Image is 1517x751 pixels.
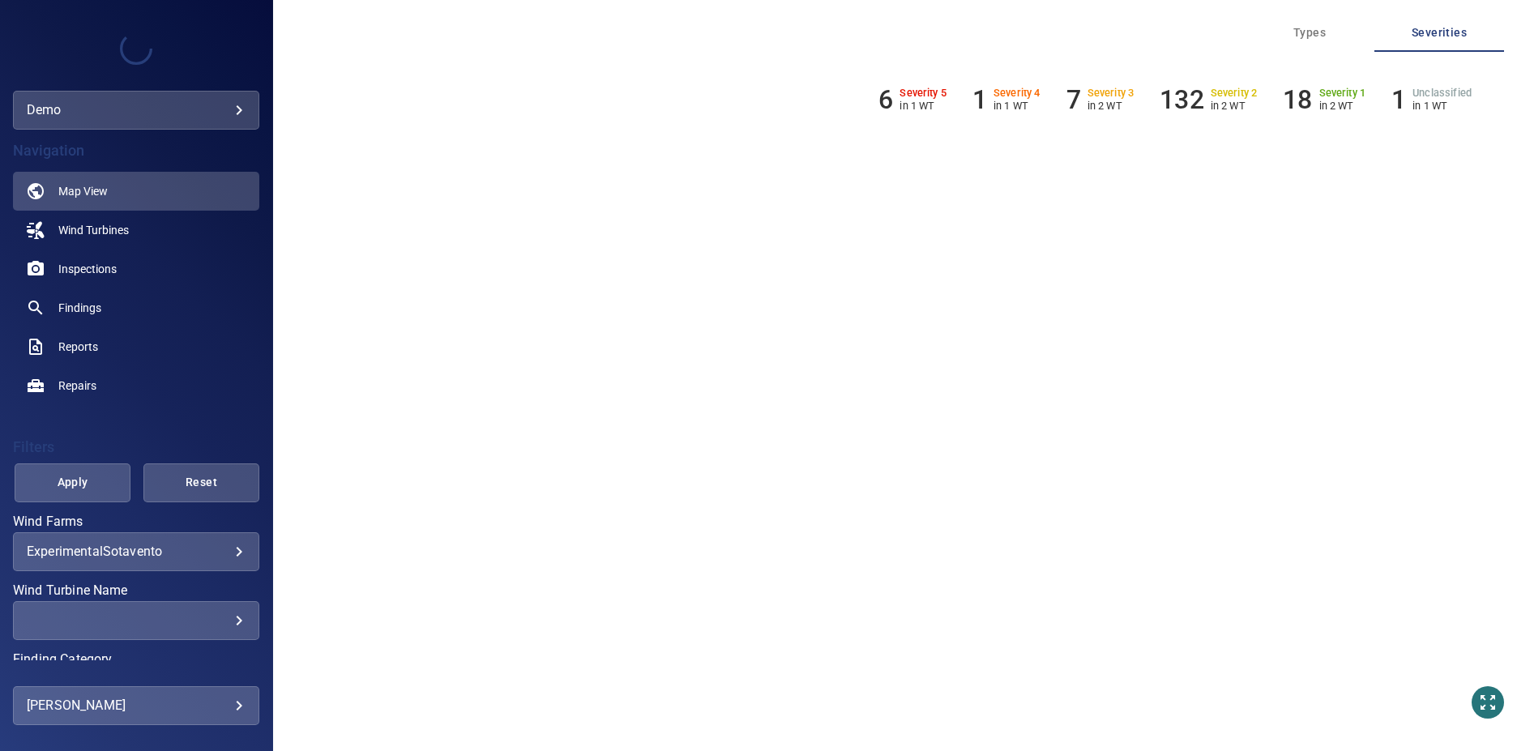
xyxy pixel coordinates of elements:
a: findings noActive [13,288,259,327]
div: ExperimentalSotavento [27,544,246,559]
h6: Severity 5 [900,87,947,99]
h6: 18 [1283,84,1312,115]
div: Wind Turbine Name [13,601,259,640]
li: Severity Unclassified [1391,84,1472,115]
a: map active [13,172,259,211]
span: Reset [164,472,239,493]
h6: Severity 4 [994,87,1041,99]
a: reports noActive [13,327,259,366]
span: Apply [35,472,110,493]
div: Wind Farms [13,532,259,571]
span: Severities [1384,23,1494,43]
label: Wind Turbine Name [13,584,259,597]
div: [PERSON_NAME] [27,693,246,719]
p: in 2 WT [1319,100,1366,112]
a: inspections noActive [13,250,259,288]
li: Severity 4 [972,84,1041,115]
li: Severity 1 [1283,84,1365,115]
p: in 2 WT [1088,100,1135,112]
button: Apply [15,463,130,502]
h6: Severity 3 [1088,87,1135,99]
h6: 132 [1160,84,1203,115]
button: Reset [143,463,259,502]
span: Inspections [58,261,117,277]
h6: 7 [1066,84,1081,115]
span: Types [1254,23,1365,43]
p: in 2 WT [1211,100,1258,112]
li: Severity 2 [1160,84,1257,115]
span: Map View [58,183,108,199]
p: in 1 WT [994,100,1041,112]
span: Reports [58,339,98,355]
li: Severity 3 [1066,84,1135,115]
a: windturbines noActive [13,211,259,250]
li: Severity 5 [878,84,947,115]
h6: 6 [878,84,893,115]
p: in 1 WT [1412,100,1472,112]
p: in 1 WT [900,100,947,112]
h6: 1 [972,84,987,115]
div: demo [13,91,259,130]
label: Finding Category [13,653,259,666]
h6: 1 [1391,84,1406,115]
span: Repairs [58,378,96,394]
div: demo [27,97,246,123]
h4: Navigation [13,143,259,159]
h6: Unclassified [1412,87,1472,99]
h6: Severity 1 [1319,87,1366,99]
a: repairs noActive [13,366,259,405]
span: Findings [58,300,101,316]
label: Wind Farms [13,515,259,528]
span: Wind Turbines [58,222,129,238]
h4: Filters [13,439,259,455]
h6: Severity 2 [1211,87,1258,99]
